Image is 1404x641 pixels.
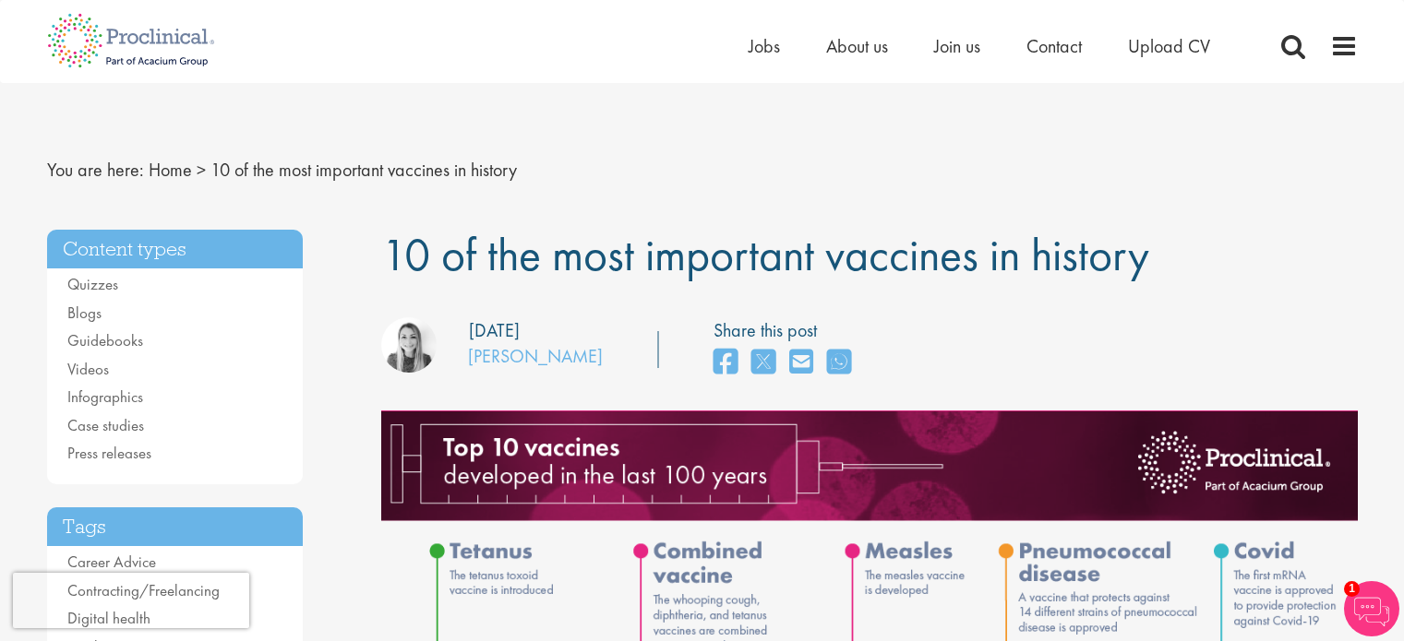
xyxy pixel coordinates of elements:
[197,158,206,182] span: >
[67,552,156,572] a: Career Advice
[210,158,517,182] span: 10 of the most important vaccines in history
[67,359,109,379] a: Videos
[67,330,143,350] a: Guidebooks
[381,225,1149,284] span: 10 of the most important vaccines in history
[67,274,118,294] a: Quizzes
[47,158,144,182] span: You are here:
[714,343,738,383] a: share on facebook
[67,443,151,463] a: Press releases
[1344,581,1399,636] img: Chatbot
[67,386,143,407] a: Infographics
[47,507,304,547] h3: Tags
[47,230,304,269] h3: Content types
[749,34,780,58] a: Jobs
[1344,581,1360,597] span: 1
[469,317,520,344] div: [DATE]
[13,573,249,628] iframe: reCAPTCHA
[714,317,860,344] label: Share this post
[149,158,192,182] a: breadcrumb link
[1026,34,1082,58] a: Contact
[381,317,437,373] img: Hannah Burke
[751,343,775,383] a: share on twitter
[934,34,980,58] a: Join us
[468,344,603,368] a: [PERSON_NAME]
[827,343,851,383] a: share on whats app
[67,415,144,435] a: Case studies
[826,34,888,58] a: About us
[67,303,102,323] a: Blogs
[789,343,813,383] a: share on email
[1128,34,1210,58] a: Upload CV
